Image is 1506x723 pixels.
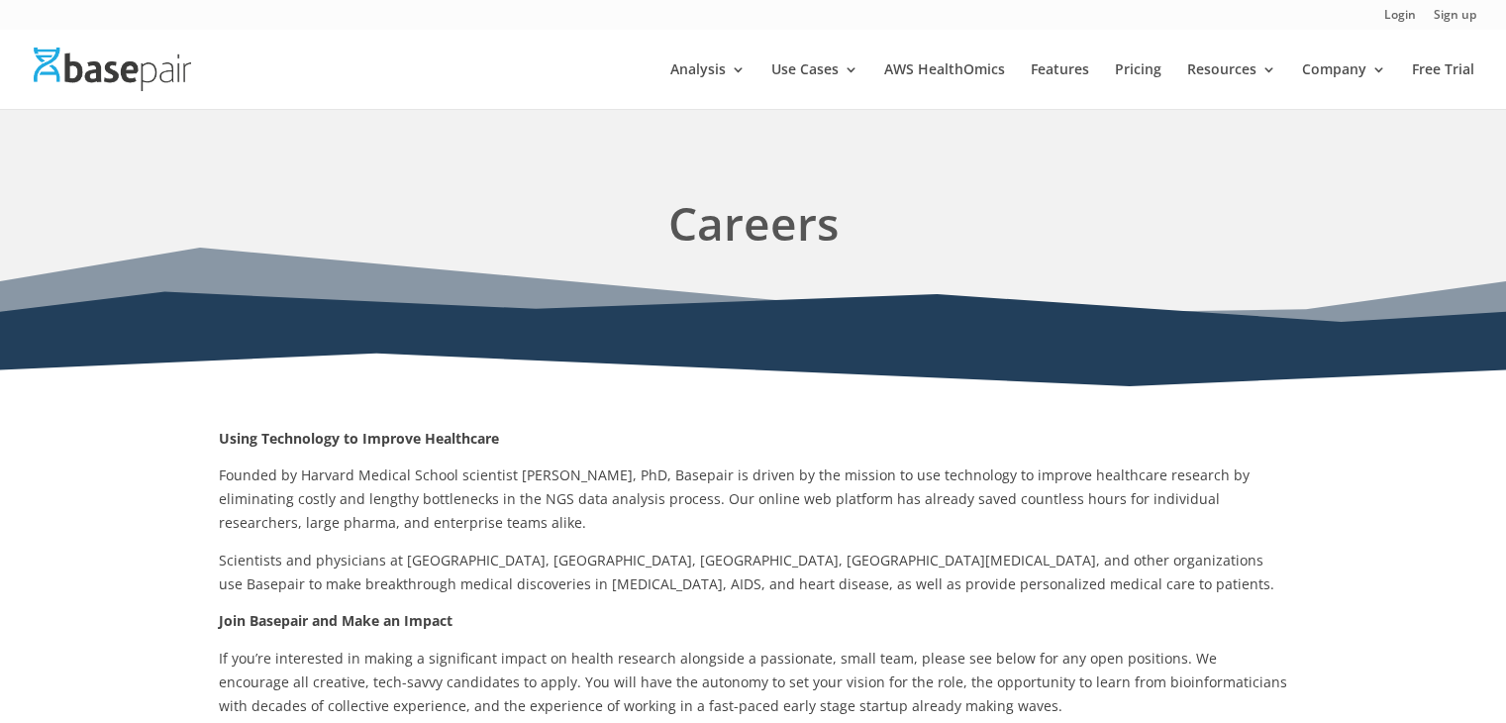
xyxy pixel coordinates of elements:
[34,48,191,90] img: Basepair
[1031,62,1089,109] a: Features
[219,465,1250,532] span: Founded by Harvard Medical School scientist [PERSON_NAME], PhD, Basepair is driven by the mission...
[219,649,1287,715] span: If you’re interested in making a significant impact on health research alongside a passionate, sm...
[219,551,1274,593] span: Scientists and physicians at [GEOGRAPHIC_DATA], [GEOGRAPHIC_DATA], [GEOGRAPHIC_DATA], [GEOGRAPHIC...
[219,429,499,448] strong: Using Technology to Improve Healthcare
[771,62,858,109] a: Use Cases
[1187,62,1276,109] a: Resources
[219,611,452,630] strong: Join Basepair and Make an Impact
[884,62,1005,109] a: AWS HealthOmics
[219,190,1288,266] h1: Careers
[1412,62,1474,109] a: Free Trial
[1384,9,1416,30] a: Login
[1302,62,1386,109] a: Company
[670,62,746,109] a: Analysis
[1115,62,1161,109] a: Pricing
[1434,9,1476,30] a: Sign up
